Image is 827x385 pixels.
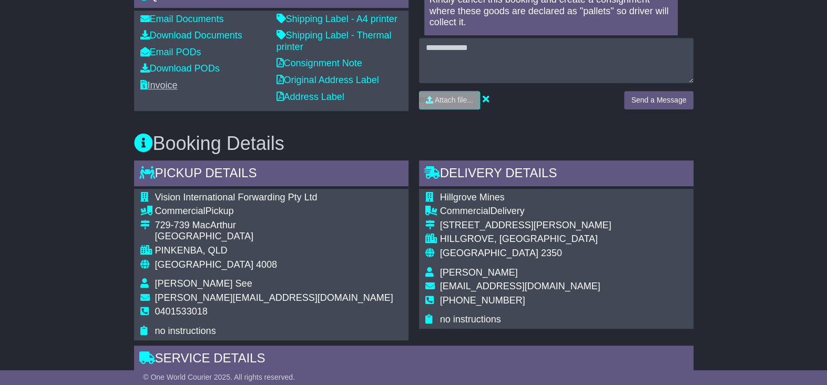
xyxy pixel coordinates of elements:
[440,314,501,325] span: no instructions
[440,206,491,216] span: Commercial
[277,30,392,52] a: Shipping Label - Thermal printer
[277,75,379,85] a: Original Address Label
[155,245,393,257] div: PINKENBA, QLD
[440,248,538,258] span: [GEOGRAPHIC_DATA]
[541,248,562,258] span: 2350
[440,192,505,202] span: Hillgrove Mines
[140,80,178,90] a: Invoice
[155,220,393,231] div: 729-739 MacArthur
[155,206,206,216] span: Commercial
[155,292,393,303] span: [PERSON_NAME][EMAIL_ADDRESS][DOMAIN_NAME]
[440,267,518,278] span: [PERSON_NAME]
[440,295,525,306] span: [PHONE_NUMBER]
[155,278,252,289] span: [PERSON_NAME] See
[155,326,216,336] span: no instructions
[419,160,693,189] div: Delivery Details
[440,281,600,291] span: [EMAIL_ADDRESS][DOMAIN_NAME]
[140,30,242,40] a: Download Documents
[277,92,344,102] a: Address Label
[140,47,201,57] a: Email PODs
[155,306,208,317] span: 0401533018
[140,63,220,74] a: Download PODs
[624,91,693,109] button: Send a Message
[155,259,253,270] span: [GEOGRAPHIC_DATA]
[256,259,277,270] span: 4008
[440,234,611,245] div: HILLGROVE, [GEOGRAPHIC_DATA]
[277,14,397,24] a: Shipping Label - A4 printer
[155,231,393,242] div: [GEOGRAPHIC_DATA]
[277,58,362,68] a: Consignment Note
[440,220,611,231] div: [STREET_ADDRESS][PERSON_NAME]
[134,346,693,374] div: Service Details
[155,206,393,217] div: Pickup
[143,373,295,381] span: © One World Courier 2025. All rights reserved.
[440,206,611,217] div: Delivery
[155,192,318,202] span: Vision International Forwarding Pty Ltd
[134,160,409,189] div: Pickup Details
[134,133,693,154] h3: Booking Details
[140,14,224,24] a: Email Documents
